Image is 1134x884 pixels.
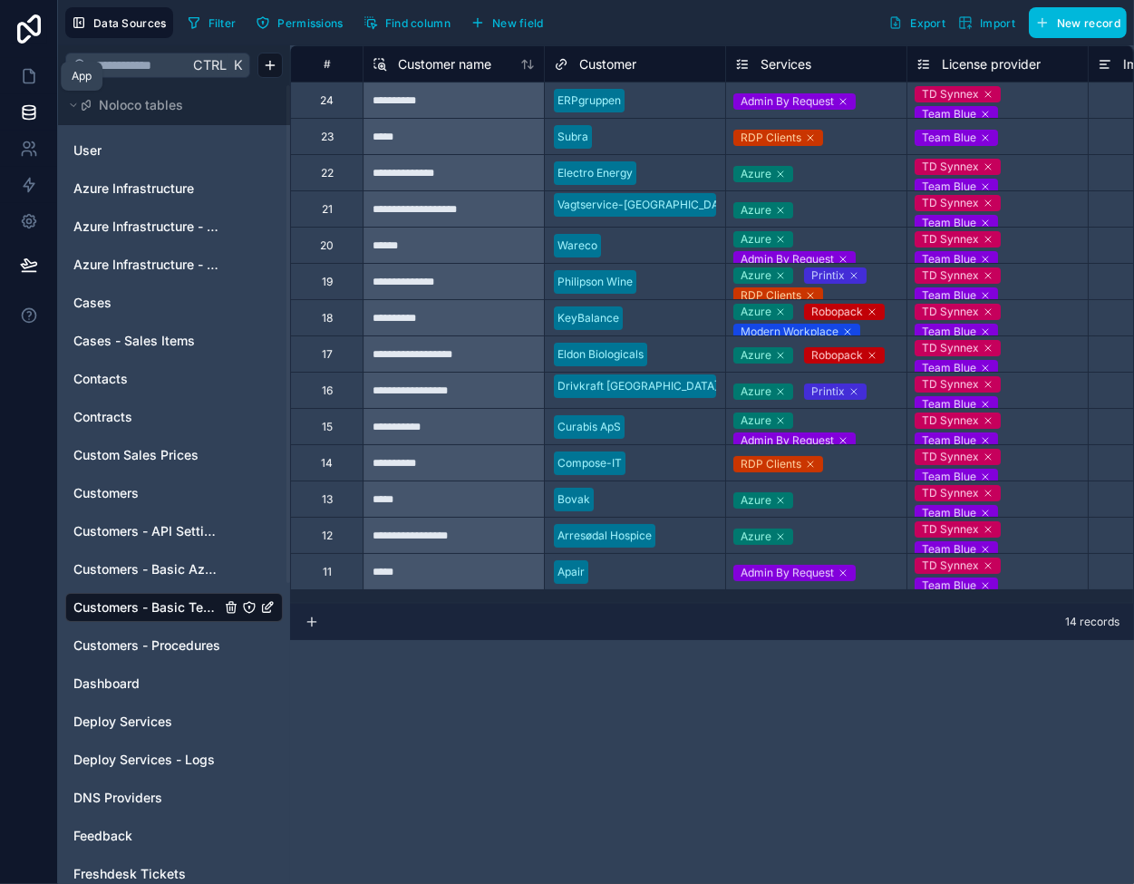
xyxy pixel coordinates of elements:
[73,827,132,845] span: Feedback
[73,370,220,388] a: Contacts
[249,9,349,36] button: Permissions
[65,555,283,584] div: Customers - Basic Azure Info
[73,560,220,578] a: Customers - Basic Azure Info
[557,197,735,213] div: Vagtservice-[GEOGRAPHIC_DATA]
[464,9,550,36] button: New field
[73,598,220,617] a: Customers - Basic Tech Info
[65,517,283,546] div: Customers - API Settings
[73,636,220,655] a: Customers - Procedures
[65,707,283,736] div: Deploy Services
[322,492,333,507] div: 13
[882,7,952,38] button: Export
[922,86,979,102] div: TD Synnex
[65,783,283,812] div: DNS Providers
[741,231,771,248] div: Azure
[73,789,162,807] span: DNS Providers
[73,675,140,693] span: Dashboard
[922,558,979,574] div: TD Synnex
[557,92,621,109] div: ERPgruppen
[385,16,451,30] span: Find column
[180,9,243,36] button: Filter
[922,287,976,304] div: Team Blue
[65,479,283,508] div: Customers
[65,821,283,850] div: Feedback
[321,456,333,471] div: 14
[942,55,1041,73] span: License provider
[73,522,220,540] span: Customers - API Settings
[557,491,590,508] div: Bovak
[321,166,334,180] div: 22
[65,403,283,432] div: Contracts
[922,485,979,501] div: TD Synnex
[557,455,622,471] div: Compose-IT
[579,55,636,73] span: Customer
[922,179,976,195] div: Team Blue
[320,238,334,253] div: 20
[741,251,834,267] div: Admin By Request
[922,505,976,521] div: Team Blue
[65,212,283,241] div: Azure Infrastructure - Domain or Workgroup
[73,713,220,731] a: Deploy Services
[741,287,801,304] div: RDP Clients
[249,9,356,36] a: Permissions
[398,55,491,73] span: Customer name
[922,215,976,231] div: Team Blue
[73,408,132,426] span: Contracts
[741,492,771,509] div: Azure
[322,275,333,289] div: 19
[73,865,220,883] a: Freshdesk Tickets
[922,521,979,538] div: TD Synnex
[73,484,220,502] a: Customers
[72,69,92,83] div: App
[73,141,102,160] span: User
[73,332,195,350] span: Cases - Sales Items
[922,195,979,211] div: TD Synnex
[73,446,220,464] a: Custom Sales Prices
[922,130,976,146] div: Team Blue
[73,218,220,236] a: Azure Infrastructure - Domain or Workgroup
[980,16,1015,30] span: Import
[557,274,633,290] div: Philipson Wine
[73,332,220,350] a: Cases - Sales Items
[320,93,334,108] div: 24
[65,364,283,393] div: Contacts
[922,106,976,122] div: Team Blue
[922,231,979,248] div: TD Synnex
[73,370,128,388] span: Contacts
[1065,615,1119,629] span: 14 records
[811,384,845,400] div: Printix
[557,564,585,580] div: Apair
[322,529,333,543] div: 12
[741,565,834,581] div: Admin By Request
[741,384,771,400] div: Azure
[73,865,186,883] span: Freshdesk Tickets
[208,16,237,30] span: Filter
[65,669,283,698] div: Dashboard
[811,267,845,284] div: Printix
[73,180,194,198] span: Azure Infrastructure
[922,324,976,340] div: Team Blue
[65,326,283,355] div: Cases - Sales Items
[73,827,220,845] a: Feedback
[322,311,333,325] div: 18
[741,432,834,449] div: Admin By Request
[73,751,220,769] a: Deploy Services - Logs
[73,789,220,807] a: DNS Providers
[557,129,588,145] div: Subra
[73,675,220,693] a: Dashboard
[922,396,976,413] div: Team Blue
[741,456,801,472] div: RDP Clients
[357,9,457,36] button: Find column
[65,136,283,165] div: User
[323,565,332,579] div: 11
[557,310,619,326] div: KeyBalance
[65,174,283,203] div: Azure Infrastructure
[322,202,333,217] div: 21
[93,16,167,30] span: Data Sources
[761,55,811,73] span: Services
[65,92,272,118] button: Noloco tables
[922,340,979,356] div: TD Synnex
[922,449,979,465] div: TD Synnex
[741,93,834,110] div: Admin By Request
[65,593,283,622] div: Customers - Basic Tech Info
